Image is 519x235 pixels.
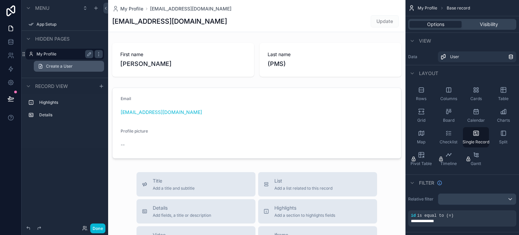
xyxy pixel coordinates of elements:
span: Gantt [471,161,481,166]
button: Split [490,127,516,147]
button: Pivot Table [408,149,434,169]
label: Relative filter [408,196,435,202]
span: Map [417,139,425,145]
span: Grid [417,118,425,123]
span: id [411,213,416,218]
span: Calendar [467,118,485,123]
span: Menu [35,5,49,11]
button: Grid [408,105,434,126]
button: Single Record [463,127,489,147]
label: Details [39,112,101,118]
button: Checklist [436,127,462,147]
label: Highlights [39,100,101,105]
span: Options [427,21,444,28]
span: Timeline [440,161,457,166]
button: Charts [490,105,516,126]
a: My Profile [112,5,143,12]
span: is equal to (=) [417,213,453,218]
a: [EMAIL_ADDRESS][DOMAIN_NAME] [150,5,231,12]
span: Rows [416,96,426,101]
span: Base record [447,5,470,11]
button: Board [436,105,462,126]
button: Rows [408,84,434,104]
div: scrollable content [22,94,108,127]
span: Board [443,118,454,123]
span: Single Record [463,139,489,145]
span: Create a User [46,64,73,69]
span: View [419,38,431,44]
h1: [EMAIL_ADDRESS][DOMAIN_NAME] [112,17,227,26]
span: Split [499,139,508,145]
button: Columns [436,84,462,104]
span: Checklist [440,139,458,145]
a: Create a User [34,61,104,72]
span: Hidden pages [35,36,70,42]
span: Record view [35,83,68,90]
label: Data [408,54,435,60]
button: Done [90,224,105,233]
span: User [450,54,459,60]
span: My Profile [120,5,143,12]
span: My Profile [418,5,437,11]
label: App Setup [36,22,103,27]
span: Table [498,96,509,101]
button: Gantt [463,149,489,169]
button: Cards [463,84,489,104]
button: Map [408,127,434,147]
button: Table [490,84,516,104]
span: Pivot Table [411,161,432,166]
button: Calendar [463,105,489,126]
span: Cards [470,96,482,101]
a: User [438,51,516,62]
span: Filter [419,180,434,186]
span: Columns [440,96,457,101]
span: Charts [497,118,510,123]
span: Visibility [480,21,498,28]
span: Layout [419,70,438,77]
label: My Profile [36,51,91,57]
button: Timeline [436,149,462,169]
